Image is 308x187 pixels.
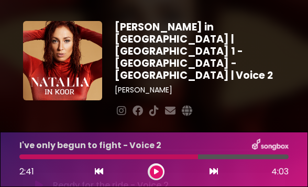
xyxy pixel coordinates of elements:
[115,21,285,81] h1: [PERSON_NAME] in [GEOGRAPHIC_DATA] | [GEOGRAPHIC_DATA] 1 - [GEOGRAPHIC_DATA] - [GEOGRAPHIC_DATA] ...
[115,86,285,95] h3: [PERSON_NAME]
[19,139,161,152] p: I've only begun to fight - Voice 2
[271,165,289,178] span: 4:03
[252,139,289,152] img: songbox-logo-white.png
[23,21,102,100] img: YTVS25JmS9CLUqXqkEhs
[19,165,34,178] span: 2:41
